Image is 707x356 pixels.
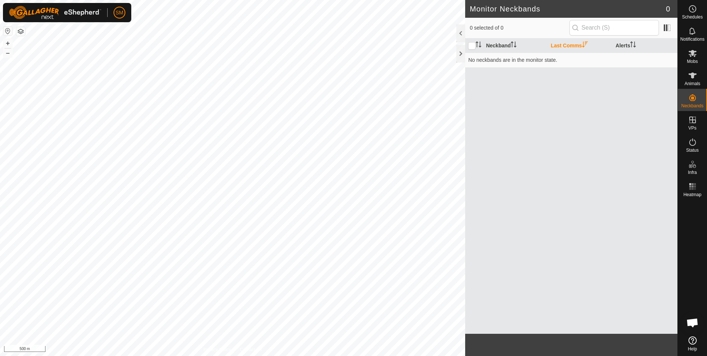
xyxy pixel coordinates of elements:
[630,43,636,48] p-sorticon: Activate to sort
[666,3,670,14] span: 0
[3,39,12,48] button: +
[511,43,517,48] p-sorticon: Activate to sort
[476,43,481,48] p-sorticon: Activate to sort
[683,192,701,197] span: Heatmap
[9,6,101,19] img: Gallagher Logo
[483,38,548,53] th: Neckband
[682,15,703,19] span: Schedules
[470,4,666,13] h2: Monitor Neckbands
[465,53,677,67] td: No neckbands are in the monitor state.
[681,104,703,108] span: Neckbands
[681,312,704,334] div: Open chat
[680,37,704,41] span: Notifications
[684,81,700,86] span: Animals
[688,347,697,351] span: Help
[613,38,677,53] th: Alerts
[548,38,613,53] th: Last Comms
[203,346,231,353] a: Privacy Policy
[569,20,659,36] input: Search (S)
[582,43,588,48] p-sorticon: Activate to sort
[688,126,696,130] span: VPs
[678,333,707,354] a: Help
[240,346,262,353] a: Contact Us
[470,24,569,32] span: 0 selected of 0
[116,9,124,17] span: SM
[16,27,25,36] button: Map Layers
[686,148,698,152] span: Status
[688,170,697,175] span: Infra
[3,27,12,36] button: Reset Map
[687,59,698,64] span: Mobs
[3,48,12,57] button: –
